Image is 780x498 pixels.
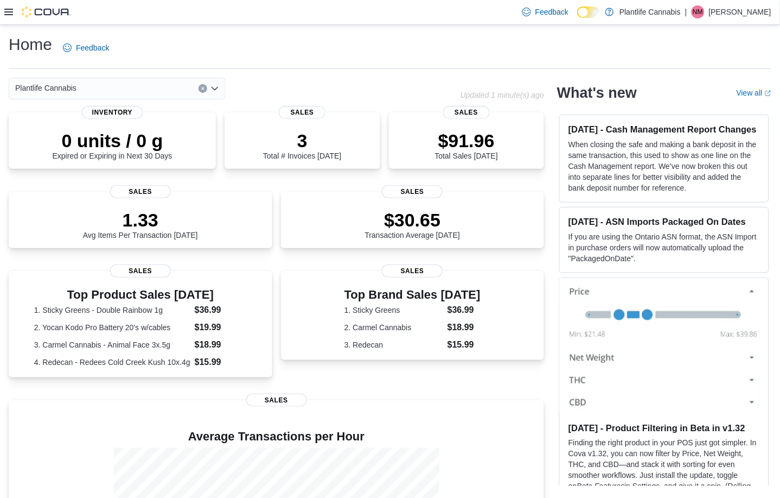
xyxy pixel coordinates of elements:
p: Plantlife Cannabis [619,5,681,18]
span: Inventory [82,106,143,119]
button: Open list of options [210,84,219,93]
dt: 1. Sticky Greens [344,305,443,316]
h3: [DATE] - Cash Management Report Changes [568,124,760,135]
div: Transaction Average [DATE] [365,209,461,239]
h2: What's new [557,84,637,102]
svg: External link [765,90,771,97]
a: Feedback [59,37,113,59]
dd: $36.99 [195,304,247,317]
dt: 1. Sticky Greens - Double Rainbow 1g [34,305,190,316]
span: NM [693,5,704,18]
dt: 2. Yocan Kodo Pro Battery 20's w/cables [34,322,190,333]
span: Sales [279,106,325,119]
span: Sales [110,264,171,278]
dd: $15.99 [195,356,247,369]
dd: $18.99 [195,338,247,351]
h3: Top Brand Sales [DATE] [344,288,481,301]
a: View allExternal link [737,89,771,97]
p: $91.96 [435,130,498,152]
h1: Home [9,34,52,55]
h3: [DATE] - ASN Imports Packaged On Dates [568,216,760,227]
span: Feedback [535,7,568,17]
p: $30.65 [365,209,461,231]
p: Updated 1 minute(s) ago [461,91,544,99]
h3: Top Product Sales [DATE] [34,288,247,301]
dd: $36.99 [447,304,481,317]
div: Avg Items Per Transaction [DATE] [83,209,198,239]
img: Cova [22,7,71,17]
dd: $19.99 [195,321,247,334]
p: 1.33 [83,209,198,231]
dt: 2. Carmel Cannabis [344,322,443,333]
span: Sales [110,185,171,198]
span: Sales [382,185,443,198]
span: Sales [382,264,443,278]
h3: [DATE] - Product Filtering in Beta in v1.32 [568,423,760,433]
p: | [685,5,687,18]
p: 3 [263,130,341,152]
p: When closing the safe and making a bank deposit in the same transaction, this used to show as one... [568,139,760,193]
span: Plantlife Cannabis [15,81,76,94]
dd: $15.99 [447,338,481,351]
p: If you are using the Ontario ASN format, the ASN Import in purchase orders will now automatically... [568,231,760,264]
a: Feedback [518,1,573,23]
p: [PERSON_NAME] [709,5,771,18]
dt: 4. Redecan - Redees Cold Creek Kush 10x.4g [34,357,190,368]
em: Beta Features [577,482,625,491]
span: Sales [443,106,490,119]
input: Dark Mode [577,7,600,18]
div: Nicole Mowat [692,5,705,18]
dt: 3. Redecan [344,339,443,350]
span: Sales [246,394,307,407]
dd: $18.99 [447,321,481,334]
dt: 3. Carmel Cannabis - Animal Face 3x.5g [34,339,190,350]
div: Total Sales [DATE] [435,130,498,160]
h4: Average Transactions per Hour [17,431,535,444]
p: 0 units / 0 g [53,130,172,152]
span: Feedback [76,42,109,53]
button: Clear input [199,84,207,93]
div: Total # Invoices [DATE] [263,130,341,160]
div: Expired or Expiring in Next 30 Days [53,130,172,160]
